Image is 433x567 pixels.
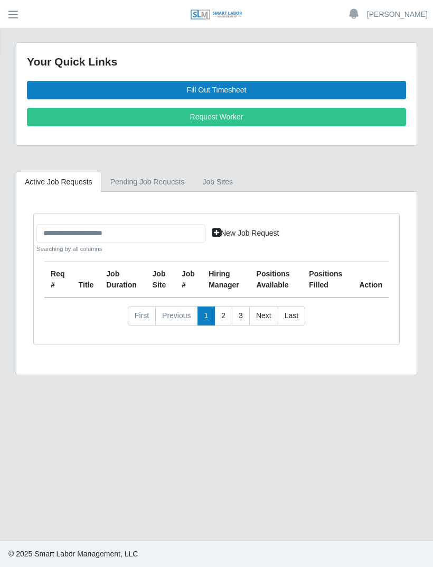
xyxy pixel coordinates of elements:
a: 2 [214,306,232,326]
th: Action [353,262,389,298]
th: Req # [44,262,72,298]
a: Active Job Requests [16,172,101,192]
th: Title [72,262,100,298]
a: 1 [197,306,215,326]
small: Searching by all columns [36,245,205,254]
a: Pending Job Requests [101,172,194,192]
th: Positions Filled [303,262,353,298]
a: 3 [232,306,250,326]
nav: pagination [44,306,389,334]
a: [PERSON_NAME] [367,9,428,20]
th: job site [146,262,175,298]
a: Request Worker [27,108,406,126]
a: Next [249,306,278,326]
img: SLM Logo [190,9,243,21]
th: Job Duration [100,262,146,298]
a: New Job Request [205,224,286,243]
a: Fill Out Timesheet [27,81,406,99]
th: Positions Available [250,262,303,298]
span: © 2025 Smart Labor Management, LLC [8,550,138,558]
div: Your Quick Links [27,53,406,70]
th: Hiring Manager [202,262,250,298]
a: Last [278,306,305,326]
th: Job # [175,262,202,298]
a: job sites [194,172,242,192]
